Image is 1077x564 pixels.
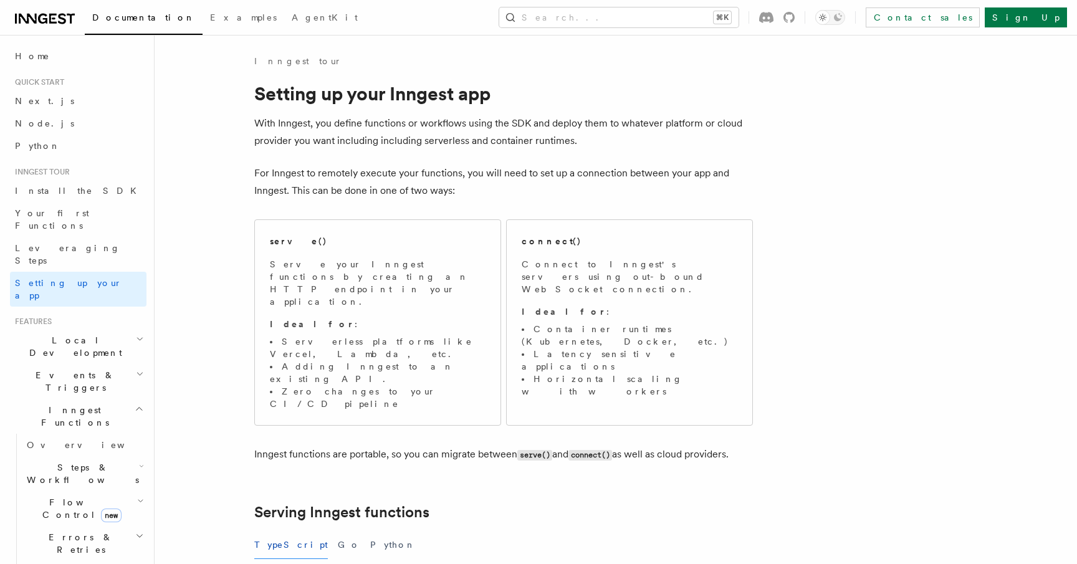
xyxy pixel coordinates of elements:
span: Inngest tour [10,167,70,177]
a: Setting up your app [10,272,146,307]
span: Overview [27,440,155,450]
p: : [270,318,486,330]
span: Features [10,317,52,327]
a: Serving Inngest functions [254,504,429,521]
button: Toggle dark mode [815,10,845,25]
span: Next.js [15,96,74,106]
a: AgentKit [284,4,365,34]
li: Horizontal scaling with workers [522,373,737,398]
p: For Inngest to remotely execute your functions, you will need to set up a connection between your... [254,165,753,199]
p: Serve your Inngest functions by creating an HTTP endpoint in your application. [270,258,486,308]
h2: serve() [270,235,327,247]
button: Inngest Functions [10,399,146,434]
li: Adding Inngest to an existing API. [270,360,486,385]
span: Flow Control [22,496,137,521]
span: Examples [210,12,277,22]
a: Contact sales [866,7,980,27]
span: Home [15,50,50,62]
span: AgentKit [292,12,358,22]
span: Events & Triggers [10,369,136,394]
button: Go [338,531,360,559]
span: Setting up your app [15,278,122,300]
a: Inngest tour [254,55,342,67]
a: Next.js [10,90,146,112]
strong: Ideal for [270,319,355,329]
kbd: ⌘K [714,11,731,24]
h2: connect() [522,235,582,247]
li: Container runtimes (Kubernetes, Docker, etc.) [522,323,737,348]
a: Leveraging Steps [10,237,146,272]
span: Steps & Workflows [22,461,139,486]
a: Sign Up [985,7,1067,27]
li: Latency sensitive applications [522,348,737,373]
a: connect()Connect to Inngest's servers using out-bound WebSocket connection.Ideal for:Container ru... [506,219,753,426]
a: Examples [203,4,284,34]
button: TypeScript [254,531,328,559]
span: Quick start [10,77,64,87]
a: Documentation [85,4,203,35]
button: Flow Controlnew [22,491,146,526]
p: Connect to Inngest's servers using out-bound WebSocket connection. [522,258,737,295]
a: Install the SDK [10,179,146,202]
button: Steps & Workflows [22,456,146,491]
li: Serverless platforms like Vercel, Lambda, etc. [270,335,486,360]
li: Zero changes to your CI/CD pipeline [270,385,486,410]
button: Python [370,531,416,559]
a: Overview [22,434,146,456]
span: Inngest Functions [10,404,135,429]
span: Your first Functions [15,208,89,231]
button: Events & Triggers [10,364,146,399]
a: Python [10,135,146,157]
span: Leveraging Steps [15,243,120,265]
a: Node.js [10,112,146,135]
strong: Ideal for [522,307,606,317]
p: Inngest functions are portable, so you can migrate between and as well as cloud providers. [254,446,753,464]
p: : [522,305,737,318]
h1: Setting up your Inngest app [254,82,753,105]
p: With Inngest, you define functions or workflows using the SDK and deploy them to whatever platfor... [254,115,753,150]
button: Search...⌘K [499,7,739,27]
button: Errors & Retries [22,526,146,561]
span: Documentation [92,12,195,22]
code: connect() [568,450,612,461]
span: Node.js [15,118,74,128]
code: serve() [517,450,552,461]
span: Local Development [10,334,136,359]
span: Errors & Retries [22,531,135,556]
a: serve()Serve your Inngest functions by creating an HTTP endpoint in your application.Ideal for:Se... [254,219,501,426]
span: Python [15,141,60,151]
span: new [101,509,122,522]
a: Home [10,45,146,67]
span: Install the SDK [15,186,144,196]
a: Your first Functions [10,202,146,237]
button: Local Development [10,329,146,364]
